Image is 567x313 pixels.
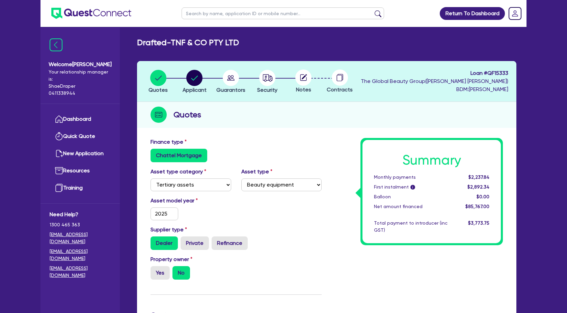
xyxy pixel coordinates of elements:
span: i [410,185,415,190]
span: $3,773.75 [468,220,489,226]
img: step-icon [151,107,167,123]
a: Resources [50,162,111,179]
div: Net amount financed [369,203,453,210]
label: Asset type category [151,168,206,176]
button: Guarantors [216,69,246,94]
span: Security [257,87,277,93]
span: The Global Beauty Group ( [PERSON_NAME] [PERSON_NAME] ) [361,78,508,84]
label: Private [181,236,209,250]
span: 1300 465 363 [50,221,111,228]
span: Your relationship manager is: Shae Draper 0411338944 [49,68,112,97]
label: Finance type [151,138,187,146]
span: $2,237.84 [468,174,489,180]
button: Quotes [148,69,168,94]
span: $85,767.00 [465,204,489,209]
span: Notes [296,86,311,93]
a: [EMAIL_ADDRESS][DOMAIN_NAME] [50,265,111,279]
img: training [55,184,63,192]
img: new-application [55,149,63,158]
div: Balloon [369,193,453,200]
span: Quotes [148,87,168,93]
img: resources [55,167,63,175]
h1: Summary [374,152,489,168]
a: [EMAIL_ADDRESS][DOMAIN_NAME] [50,231,111,245]
label: Supplier type [151,226,187,234]
a: Dropdown toggle [506,5,524,22]
img: quick-quote [55,132,63,140]
span: Loan # QF15333 [361,69,508,77]
span: Applicant [183,87,207,93]
span: BDM: [PERSON_NAME] [361,85,508,93]
a: [EMAIL_ADDRESS][DOMAIN_NAME] [50,248,111,262]
label: Asset type [241,168,272,176]
span: Contracts [327,86,353,93]
button: Security [257,69,278,94]
a: Training [50,179,111,197]
label: No [172,266,190,280]
span: Welcome [PERSON_NAME] [49,60,112,68]
input: Search by name, application ID or mobile number... [182,7,384,19]
h2: Drafted - TNF & CO PTY LTD [137,38,239,48]
a: Dashboard [50,111,111,128]
img: quest-connect-logo-blue [51,8,131,19]
span: $0.00 [477,194,489,199]
a: Return To Dashboard [440,7,505,20]
div: Monthly payments [369,174,453,181]
img: icon-menu-close [50,38,62,51]
label: Dealer [151,236,178,250]
label: Chattel Mortgage [151,149,207,162]
label: Asset model year [145,197,236,205]
label: Property owner [151,255,192,263]
label: Yes [151,266,170,280]
label: Refinance [212,236,248,250]
span: Guarantors [216,87,245,93]
button: Applicant [182,69,207,94]
a: Quick Quote [50,128,111,145]
div: First instalment [369,183,453,191]
a: New Application [50,145,111,162]
h2: Quotes [173,109,201,121]
span: Need Help? [50,210,111,219]
div: Total payment to introducer (inc GST) [369,220,453,234]
span: $2,892.34 [467,184,489,190]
